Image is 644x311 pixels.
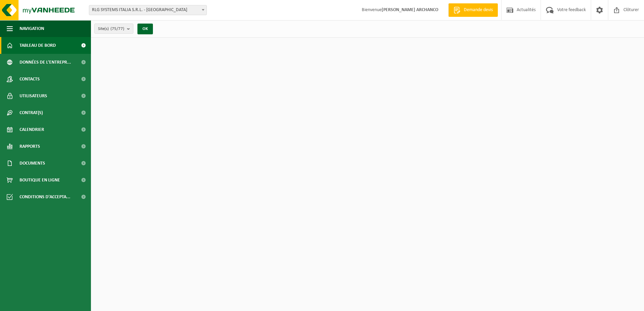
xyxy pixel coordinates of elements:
button: OK [137,24,153,34]
span: Utilisateurs [20,88,47,104]
span: Site(s) [98,24,124,34]
a: Demande devis [448,3,498,17]
span: Rapports [20,138,40,155]
span: RLG SYSTEMS ITALIA S.R.L. - TORINO [89,5,207,15]
span: RLG SYSTEMS ITALIA S.R.L. - TORINO [89,5,206,15]
span: Boutique en ligne [20,172,60,188]
span: Documents [20,155,45,172]
span: Tableau de bord [20,37,56,54]
span: Conditions d'accepta... [20,188,70,205]
span: Demande devis [462,7,494,13]
span: Navigation [20,20,44,37]
strong: [PERSON_NAME] ARCHANCO [382,7,438,12]
span: Données de l'entrepr... [20,54,71,71]
span: Contrat(s) [20,104,43,121]
span: Contacts [20,71,40,88]
count: (75/77) [110,27,124,31]
button: Site(s)(75/77) [94,24,133,34]
span: Calendrier [20,121,44,138]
